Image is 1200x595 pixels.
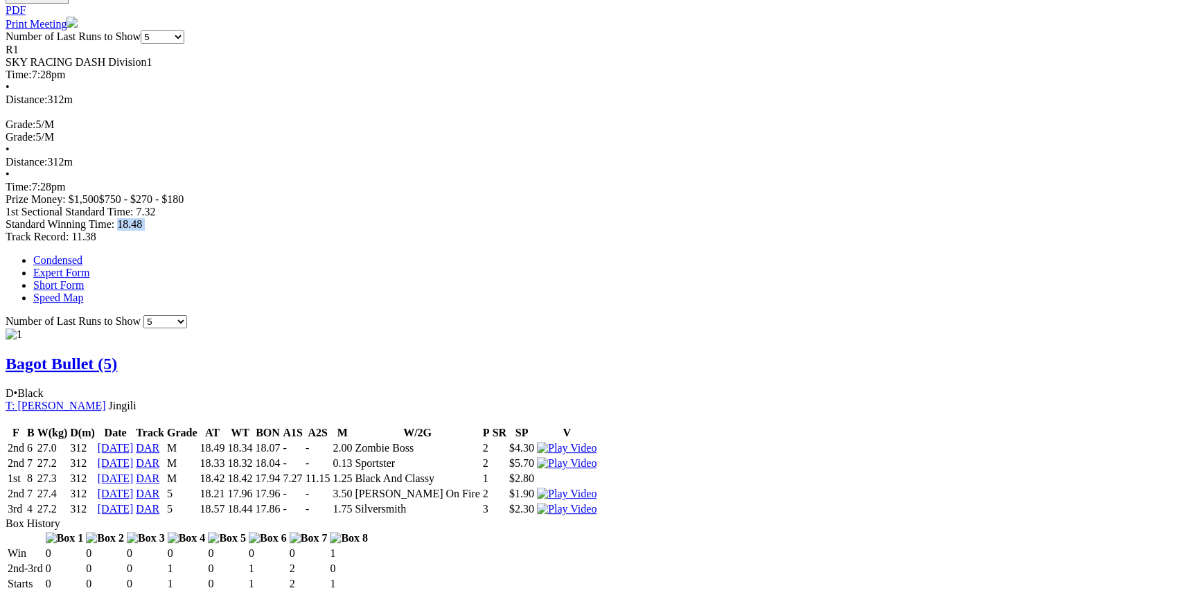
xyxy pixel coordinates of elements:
[537,488,597,500] img: Play Video
[33,254,82,266] a: Condensed
[69,456,96,470] td: 312
[69,487,96,501] td: 312
[6,131,1194,143] div: 5/M
[136,442,159,454] a: DAR
[6,517,1194,530] div: Box History
[109,400,136,411] span: Jingili
[7,441,25,455] td: 2nd
[167,577,206,591] td: 1
[6,18,78,30] a: Print Meeting
[136,206,155,217] span: 7.32
[135,426,165,440] th: Track
[329,577,369,591] td: 1
[26,456,35,470] td: 7
[167,547,206,560] td: 0
[354,472,480,486] td: Black And Classy
[482,426,491,440] th: P
[6,231,69,242] span: Track Record:
[67,17,78,28] img: printer.svg
[6,4,26,16] a: PDF
[6,94,1194,106] div: 312m
[6,206,133,217] span: 1st Sectional Standard Time:
[136,503,159,515] a: DAR
[509,456,535,470] td: $5.70
[6,118,36,130] span: Grade:
[254,472,281,486] td: 17.94
[45,562,85,576] td: 0
[85,562,125,576] td: 0
[26,441,35,455] td: 6
[282,487,303,501] td: -
[7,472,25,486] td: 1st
[537,503,597,515] img: Play Video
[6,328,22,341] img: 1
[199,441,225,455] td: 18.49
[85,577,125,591] td: 0
[37,487,69,501] td: 27.4
[86,532,124,544] img: Box 2
[7,487,25,501] td: 2nd
[6,4,1194,17] div: Download
[45,547,85,560] td: 0
[69,502,96,516] td: 312
[254,502,281,516] td: 17.86
[14,387,18,399] span: •
[509,502,535,516] td: $2.30
[332,502,353,516] td: 1.75
[6,81,10,93] span: •
[282,472,303,486] td: 7.27
[99,193,184,205] span: $750 - $270 - $180
[26,426,35,440] th: B
[199,472,225,486] td: 18.42
[127,532,165,544] img: Box 3
[305,426,330,440] th: A2S
[207,547,247,560] td: 0
[167,562,206,576] td: 1
[289,562,328,576] td: 2
[166,472,198,486] td: M
[227,426,253,440] th: WT
[7,547,44,560] td: Win
[69,426,96,440] th: D(m)
[536,426,597,440] th: V
[248,547,288,560] td: 0
[117,218,142,230] span: 18.48
[98,472,134,484] a: [DATE]
[537,442,597,454] img: Play Video
[168,532,206,544] img: Box 4
[166,456,198,470] td: M
[509,441,535,455] td: $4.30
[332,487,353,501] td: 3.50
[305,472,330,486] td: 11.15
[305,456,330,470] td: -
[332,456,353,470] td: 0.13
[248,562,288,576] td: 1
[126,577,166,591] td: 0
[6,181,1194,193] div: 7:28pm
[6,156,1194,168] div: 312m
[354,426,480,440] th: W/2G
[282,426,303,440] th: A1S
[26,487,35,501] td: 7
[537,457,597,469] a: View replay
[6,156,47,168] span: Distance:
[126,562,166,576] td: 0
[282,502,303,516] td: -
[97,426,134,440] th: Date
[537,503,597,515] a: View replay
[166,502,198,516] td: 5
[33,279,84,291] a: Short Form
[482,487,491,501] td: 2
[509,426,535,440] th: SP
[69,441,96,455] td: 312
[354,456,480,470] td: Sportster
[482,502,491,516] td: 3
[537,457,597,470] img: Play Video
[7,577,44,591] td: Starts
[289,577,328,591] td: 2
[329,562,369,576] td: 0
[6,131,36,143] span: Grade:
[249,532,287,544] img: Box 6
[6,193,1194,206] div: Prize Money: $1,500
[98,503,134,515] a: [DATE]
